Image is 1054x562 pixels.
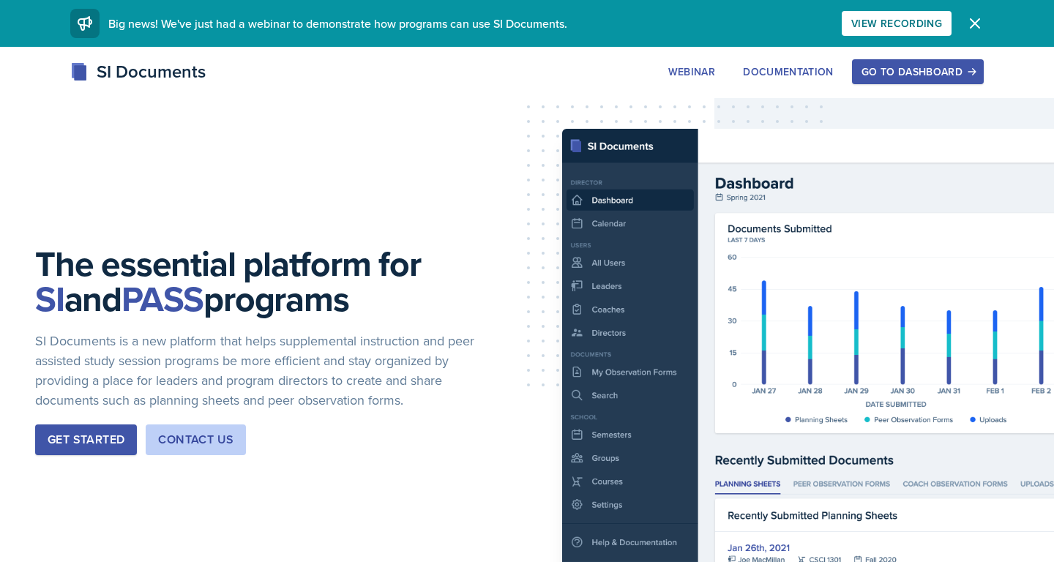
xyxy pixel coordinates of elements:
span: Big news! We've just had a webinar to demonstrate how programs can use SI Documents. [108,15,567,31]
div: SI Documents [70,59,206,85]
div: Contact Us [158,431,233,449]
div: Documentation [743,66,834,78]
div: View Recording [851,18,942,29]
div: Get Started [48,431,124,449]
button: View Recording [842,11,952,36]
button: Go to Dashboard [852,59,984,84]
button: Documentation [733,59,843,84]
div: Go to Dashboard [861,66,974,78]
div: Webinar [668,66,715,78]
button: Get Started [35,424,137,455]
button: Contact Us [146,424,246,455]
button: Webinar [659,59,725,84]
